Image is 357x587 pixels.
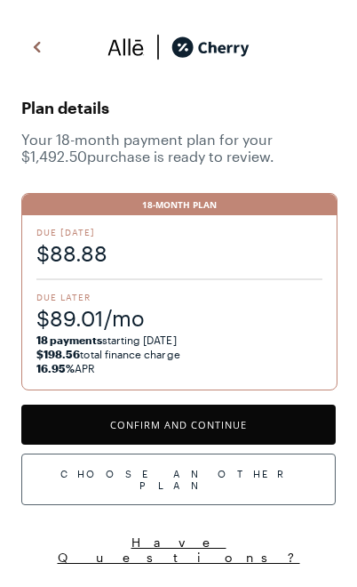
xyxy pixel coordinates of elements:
span: starting [DATE] [36,334,177,346]
span: Your 18 -month payment plan for your $1,492.50 purchase is ready to review. [21,131,336,165]
div: 18-Month Plan [22,194,337,215]
img: svg%3e [145,34,171,60]
strong: 16.95% [36,362,75,374]
strong: 18 payments [36,334,102,346]
img: svg%3e [107,34,145,60]
span: $88.88 [36,238,322,268]
span: total finance charge [36,348,180,360]
img: svg%3e [27,34,48,60]
img: cherry_black_logo-DrOE_MJI.svg [171,34,250,60]
span: Plan details [21,93,336,122]
span: APR [36,362,96,374]
div: Choose Another Plan [21,454,336,505]
button: Have Questions? [21,534,336,566]
span: $89.01/mo [36,303,322,333]
span: Due Later [36,291,322,303]
strong: $198.56 [36,348,80,360]
span: Due [DATE] [36,226,322,238]
button: Confirm and Continue [21,405,336,445]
